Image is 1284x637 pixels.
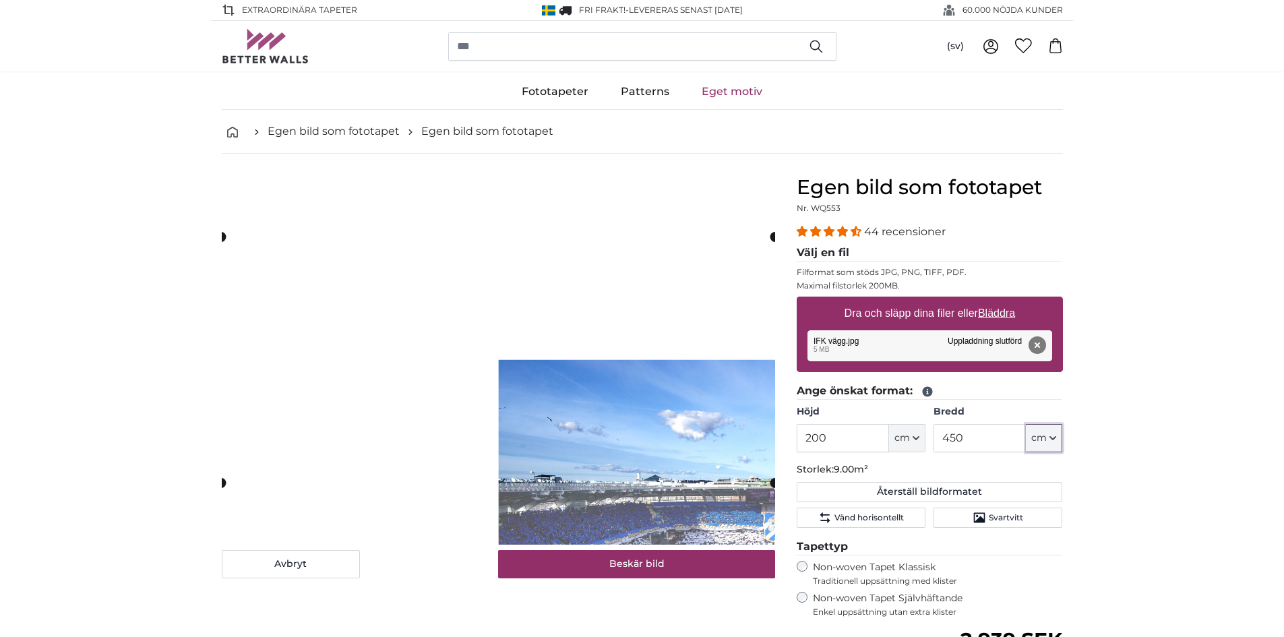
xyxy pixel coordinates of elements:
button: Vänd horisontellt [797,508,925,528]
button: Avbryt [222,550,360,578]
legend: Tapettyp [797,539,1063,555]
span: FRI frakt! [579,5,625,15]
span: - [625,5,743,15]
span: 60.000 NÖJDA KUNDER [962,4,1063,16]
a: Patterns [605,74,685,109]
span: Enkel uppsättning utan extra klister [813,607,1063,617]
h1: Egen bild som fototapet [797,175,1063,200]
p: Maximal filstorlek 200MB. [797,280,1063,291]
label: Höjd [797,405,925,419]
u: Bläddra [978,307,1015,319]
span: Vänd horisontellt [834,512,904,523]
img: Betterwalls [222,29,309,63]
span: cm [894,431,910,445]
a: Egen bild som fototapet [268,123,400,140]
span: EXTRAORDINÄRA Tapeter [242,4,357,16]
a: Egen bild som fototapet [421,123,553,140]
label: Dra och släpp dina filer eller [838,300,1020,327]
label: Non-woven Tapet Klassisk [813,561,1063,586]
p: Filformat som stöds JPG, PNG, TIFF, PDF. [797,267,1063,278]
button: Återställ bildformatet [797,482,1063,502]
span: Nr. WQ553 [797,203,840,213]
a: Eget motiv [685,74,778,109]
span: Levereras senast [DATE] [629,5,743,15]
label: Bredd [934,405,1062,419]
nav: breadcrumbs [222,110,1063,154]
button: cm [1026,424,1062,452]
button: (sv) [936,34,975,59]
span: cm [1031,431,1047,445]
label: Non-woven Tapet Självhäftande [813,592,1063,617]
span: Traditionell uppsättning med klister [813,576,1063,586]
button: Beskär bild [498,550,775,578]
span: Svartvitt [989,512,1023,523]
legend: Välj en fil [797,245,1063,262]
img: Sverige [542,5,555,16]
p: Storlek: [797,463,1063,477]
span: 44 recensioner [864,225,946,238]
a: Fototapeter [506,74,605,109]
button: Svartvitt [934,508,1062,528]
span: 9.00m² [834,463,868,475]
span: 4.34 stars [797,225,864,238]
button: cm [889,424,925,452]
legend: Ange önskat format: [797,383,1063,400]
